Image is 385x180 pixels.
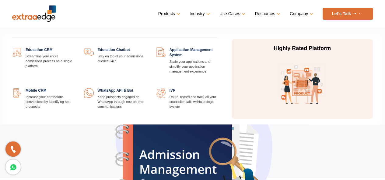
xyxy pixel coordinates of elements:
[290,9,312,18] a: Company
[245,45,359,52] p: Highly Rated Platform
[158,9,179,18] a: Products
[255,9,279,18] a: Resources
[219,9,244,18] a: Use Cases
[190,9,209,18] a: Industry
[323,8,373,20] a: Let’s Talk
